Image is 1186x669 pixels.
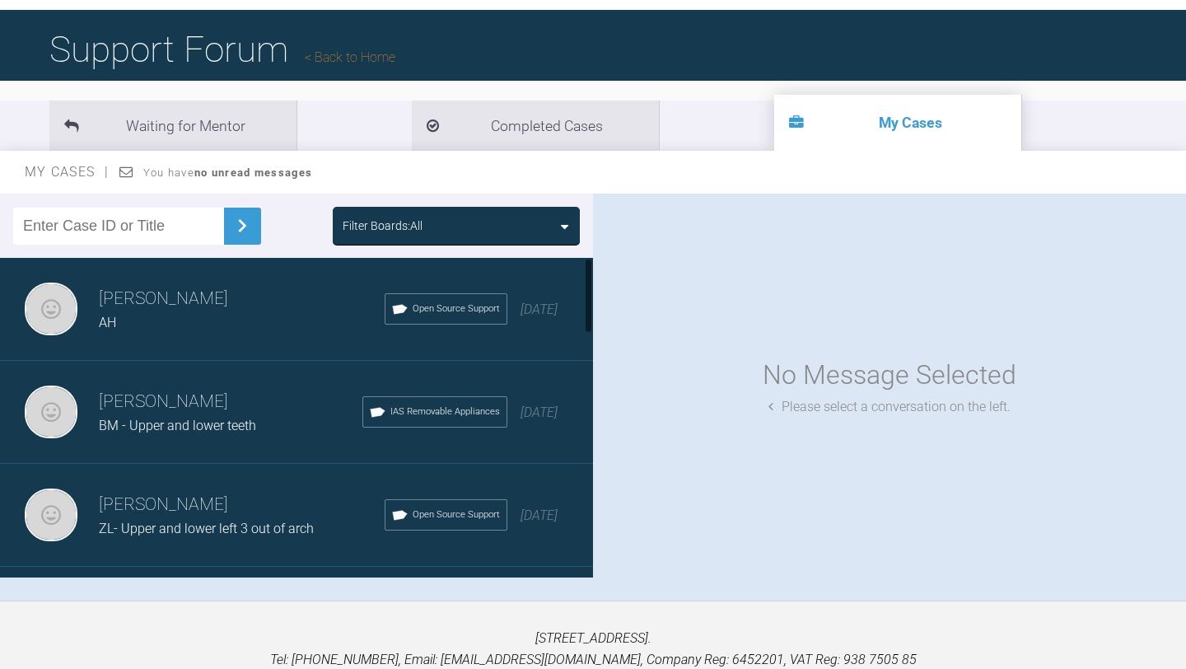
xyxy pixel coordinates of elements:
img: neil noronha [25,386,77,438]
h3: [PERSON_NAME] [99,388,362,416]
span: ZL- Upper and lower left 3 out of arch [99,521,314,536]
span: IAS Removable Appliances [390,405,500,419]
li: Completed Cases [412,101,659,151]
h3: [PERSON_NAME] [99,491,385,519]
h3: [PERSON_NAME] [99,285,385,313]
li: My Cases [774,95,1021,151]
div: No Message Selected [763,354,1016,396]
a: Back to Home [305,49,395,65]
img: chevronRight.28bd32b0.svg [229,213,255,239]
div: Filter Boards: All [343,217,423,235]
img: neil noronha [25,489,77,541]
h1: Support Forum [49,21,395,78]
input: Enter Case ID or Title [13,208,224,245]
span: Open Source Support [413,508,500,522]
li: Waiting for Mentor [49,101,296,151]
span: [DATE] [521,508,558,523]
span: Open Source Support [413,302,500,316]
span: AH [99,315,116,330]
img: neil noronha [25,283,77,335]
div: Please select a conversation on the left. [768,396,1011,418]
span: [DATE] [521,302,558,317]
span: [DATE] [521,405,558,420]
span: My Cases [25,164,110,180]
span: BM - Upper and lower teeth [99,418,256,433]
strong: no unread messages [194,166,312,179]
span: You have [143,166,312,179]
